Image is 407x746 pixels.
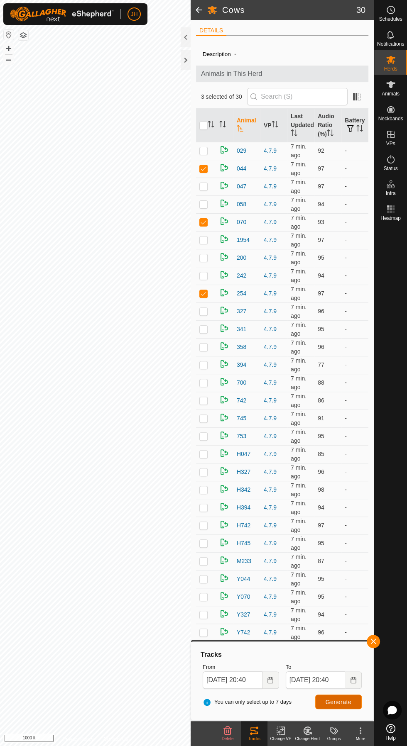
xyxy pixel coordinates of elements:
[341,160,368,178] td: -
[219,198,229,208] img: returning on
[219,537,229,547] img: returning on
[196,26,226,36] li: DETAILS
[219,430,229,440] img: returning on
[264,326,277,332] a: 4.7.9
[201,93,247,101] span: 3 selected of 30
[291,131,297,137] p-sorticon: Activate to sort
[318,486,324,493] span: 98
[291,518,306,533] span: Aug 10, 2025, 8:33 PM
[247,88,348,105] input: Search (S)
[291,536,306,551] span: Aug 10, 2025, 8:32 PM
[318,379,324,386] span: 88
[219,270,229,280] img: returning on
[318,433,324,439] span: 95
[341,213,368,231] td: -
[318,468,324,475] span: 96
[237,307,246,316] span: 327
[237,378,246,387] span: 700
[291,500,306,515] span: Aug 10, 2025, 8:33 PM
[237,271,246,280] span: 242
[291,339,306,355] span: Aug 10, 2025, 8:32 PM
[318,254,324,261] span: 95
[203,663,279,671] label: From
[291,322,306,337] span: Aug 10, 2025, 8:32 PM
[264,504,277,511] a: 4.7.9
[321,736,347,742] div: Groups
[264,451,277,457] a: 4.7.9
[318,504,324,511] span: 94
[291,625,306,640] span: Aug 10, 2025, 8:33 PM
[341,178,368,195] td: -
[264,361,277,368] a: 4.7.9
[264,201,277,207] a: 4.7.9
[318,397,324,404] span: 86
[62,735,93,743] a: Privacy Policy
[341,624,368,641] td: -
[219,323,229,333] img: returning on
[291,197,306,212] span: Aug 10, 2025, 8:32 PM
[318,540,324,546] span: 95
[341,285,368,302] td: -
[264,629,277,636] a: 4.7.9
[318,629,324,636] span: 96
[291,232,306,248] span: Aug 10, 2025, 8:32 PM
[291,393,306,408] span: Aug 10, 2025, 8:33 PM
[237,325,246,334] span: 341
[291,607,306,622] span: Aug 10, 2025, 8:33 PM
[130,10,137,19] span: JH
[237,396,246,405] span: 742
[237,432,246,441] span: 753
[18,30,28,40] button: Map Layers
[341,302,368,320] td: -
[341,552,368,570] td: -
[237,628,250,637] span: Y742
[291,464,306,480] span: Aug 10, 2025, 8:33 PM
[237,414,246,423] span: 745
[264,183,277,190] a: 4.7.9
[237,575,250,583] span: Y044
[241,736,267,742] div: Tracks
[318,183,324,190] span: 97
[267,736,294,742] div: Change VP
[341,570,368,588] td: -
[291,482,306,497] span: Aug 10, 2025, 8:33 PM
[341,231,368,249] td: -
[219,252,229,262] img: returning on
[291,304,306,319] span: Aug 10, 2025, 8:32 PM
[208,122,214,129] p-sorticon: Activate to sort
[341,142,368,160] td: -
[379,17,402,22] span: Schedules
[287,109,314,142] th: Last Updated
[327,131,333,137] p-sorticon: Activate to sort
[237,468,250,476] span: H327
[291,286,306,301] span: Aug 10, 2025, 8:33 PM
[315,695,362,709] button: Generate
[318,272,324,279] span: 94
[103,735,128,743] a: Contact Us
[291,161,306,176] span: Aug 10, 2025, 8:33 PM
[237,126,243,133] p-sorticon: Activate to sort
[377,41,404,46] span: Notifications
[341,499,368,517] td: -
[219,555,229,565] img: returning on
[237,592,250,601] span: Y070
[382,91,400,96] span: Animals
[203,698,292,706] span: You can only select up to 7 days
[264,593,277,600] a: 4.7.9
[237,236,250,244] span: 1954
[219,122,226,129] p-sorticon: Activate to sort
[231,47,240,61] span: -
[318,201,324,207] span: 94
[237,557,251,566] span: M233
[291,571,306,587] span: Aug 10, 2025, 8:33 PM
[341,410,368,427] td: -
[219,341,229,351] img: returning on
[264,254,277,261] a: 4.7.9
[318,236,324,243] span: 97
[264,397,277,404] a: 4.7.9
[291,553,306,569] span: Aug 10, 2025, 8:32 PM
[341,606,368,624] td: -
[384,66,397,71] span: Herds
[219,448,229,458] img: returning on
[219,163,229,173] img: returning on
